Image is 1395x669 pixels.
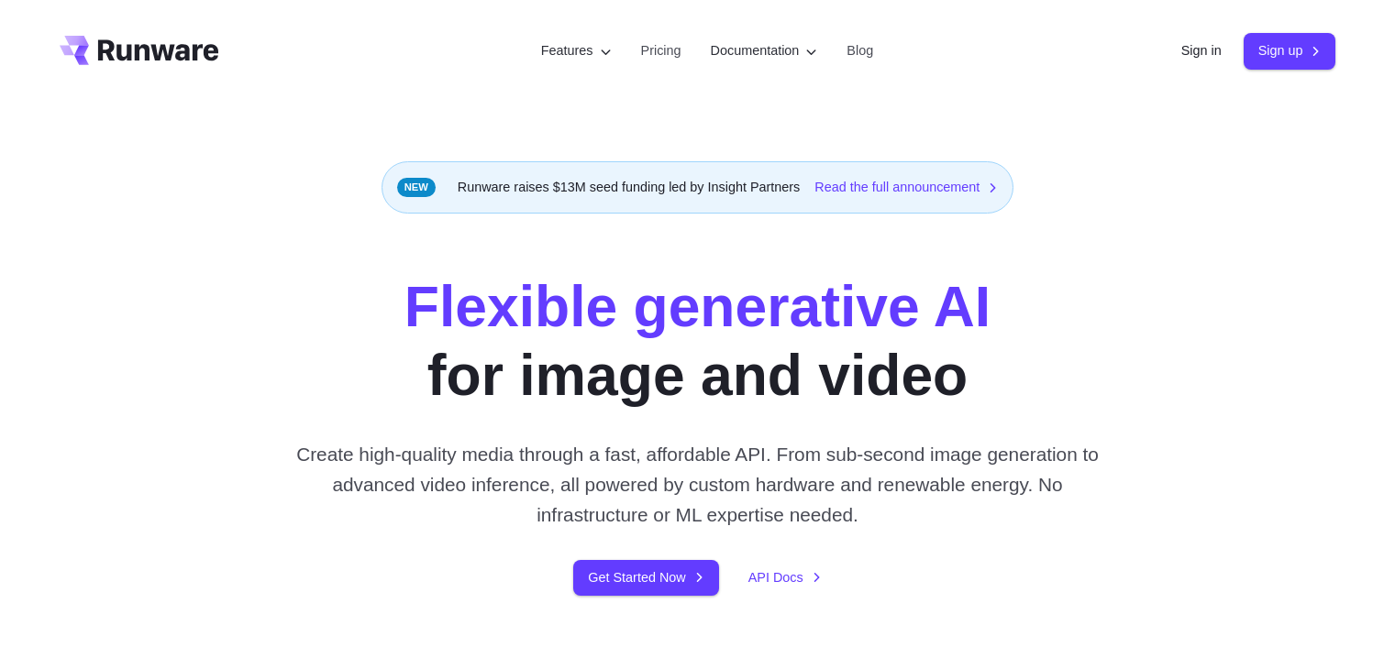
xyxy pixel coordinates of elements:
[382,161,1014,214] div: Runware raises $13M seed funding led by Insight Partners
[404,272,991,410] h1: for image and video
[1244,33,1336,69] a: Sign up
[814,177,998,198] a: Read the full announcement
[573,560,718,596] a: Get Started Now
[541,40,612,61] label: Features
[641,40,681,61] a: Pricing
[748,567,822,588] a: API Docs
[1181,40,1222,61] a: Sign in
[847,40,873,61] a: Blog
[711,40,818,61] label: Documentation
[60,36,219,65] a: Go to /
[404,274,991,338] strong: Flexible generative AI
[289,439,1106,531] p: Create high-quality media through a fast, affordable API. From sub-second image generation to adv...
